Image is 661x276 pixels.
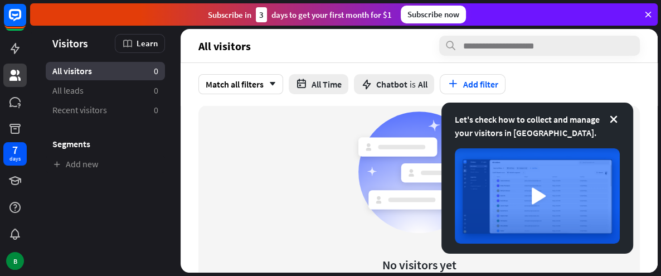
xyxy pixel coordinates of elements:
[198,74,283,94] div: Match all filters
[6,252,24,270] div: B
[289,74,348,94] button: All Time
[455,113,620,139] div: Let's check how to collect and manage your visitors in [GEOGRAPHIC_DATA].
[198,40,251,52] span: All visitors
[52,37,88,50] span: Visitors
[9,4,42,38] button: Open LiveChat chat widget
[154,104,158,116] aside: 0
[382,257,456,273] div: No visitors yet
[12,145,18,155] div: 7
[455,148,620,244] img: image
[46,155,165,173] a: Add new
[52,85,84,96] span: All leads
[46,138,165,149] h3: Segments
[256,7,267,22] div: 3
[46,81,165,100] a: All leads 0
[401,6,466,23] div: Subscribe now
[154,85,158,96] aside: 0
[52,104,107,116] span: Recent visitors
[418,79,427,90] span: All
[52,65,92,77] span: All visitors
[208,7,392,22] div: Subscribe in days to get your first month for $1
[3,142,27,166] a: 7 days
[376,79,407,90] span: Chatbot
[410,79,416,90] span: is
[264,81,276,88] i: arrow_down
[137,38,158,49] span: Learn
[154,65,158,77] aside: 0
[46,101,165,119] a: Recent visitors 0
[440,74,506,94] button: Add filter
[9,155,21,163] div: days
